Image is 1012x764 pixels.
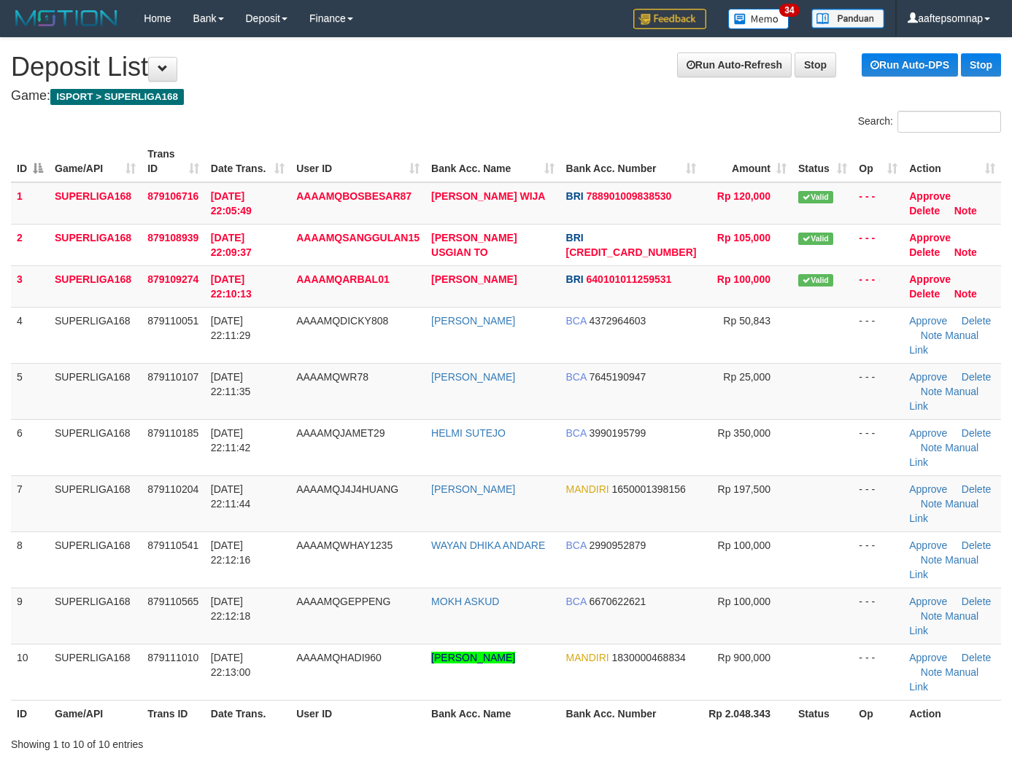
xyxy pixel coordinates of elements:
span: Valid transaction [798,233,833,245]
th: Date Trans. [205,700,290,727]
td: - - - [853,182,903,225]
h1: Deposit List [11,52,1001,82]
td: SUPERLIGA168 [49,475,142,531]
th: Op [853,700,903,727]
span: Copy 788901009838530 to clipboard [587,190,672,202]
span: [DATE] 22:11:42 [211,427,251,453]
td: SUPERLIGA168 [49,531,142,588]
td: 2 [11,224,49,265]
span: Rp 100,000 [718,539,770,551]
td: SUPERLIGA168 [49,588,142,644]
a: [PERSON_NAME] [431,652,515,663]
span: Copy 640101011259531 to clipboard [587,273,672,285]
span: AAAAMQJAMET29 [296,427,385,439]
h4: Game: [11,89,1001,104]
span: 879110051 [147,315,198,327]
th: Bank Acc. Name [425,700,560,727]
a: Manual Link [909,442,978,468]
a: Delete [962,427,991,439]
td: SUPERLIGA168 [49,644,142,700]
a: Approve [909,427,947,439]
a: Approve [909,232,951,243]
td: 4 [11,307,49,363]
span: AAAAMQHADI960 [296,652,382,663]
span: 879110185 [147,427,198,439]
td: - - - [853,475,903,531]
a: Delete [962,596,991,607]
th: Trans ID [142,700,205,727]
span: [DATE] 22:12:16 [211,539,251,566]
span: [DATE] 22:11:44 [211,483,251,510]
span: AAAAMQARBAL01 [296,273,390,285]
span: 879111010 [147,652,198,663]
a: [PERSON_NAME] [431,315,515,327]
td: - - - [853,307,903,363]
span: AAAAMQSANGGULAN15 [296,232,420,243]
a: Note [954,246,977,258]
span: Rp 900,000 [718,652,770,663]
td: 6 [11,419,49,475]
td: - - - [853,265,903,307]
td: 1 [11,182,49,225]
a: Note [921,330,943,341]
span: [DATE] 22:05:49 [211,190,252,217]
td: - - - [853,531,903,588]
th: Amount: activate to sort column ascending [702,141,792,182]
img: MOTION_logo.png [11,7,122,29]
td: - - - [853,363,903,419]
a: Delete [909,246,940,258]
span: 879106716 [147,190,198,202]
td: 8 [11,531,49,588]
a: WAYAN DHIKA ANDARE [431,539,545,551]
span: BCA [566,371,587,383]
span: AAAAMQWHAY1235 [296,539,393,551]
a: [PERSON_NAME] WIJA [431,190,545,202]
span: [DATE] 22:13:00 [211,652,251,678]
a: Manual Link [909,554,978,580]
img: Button%20Memo.svg [728,9,789,29]
a: Delete [962,539,991,551]
span: 879109274 [147,273,198,285]
td: SUPERLIGA168 [49,265,142,307]
th: Date Trans.: activate to sort column ascending [205,141,290,182]
span: Copy 1830000468834 to clipboard [612,652,686,663]
img: Feedback.jpg [633,9,706,29]
span: AAAAMQBOSBESAR87 [296,190,412,202]
span: Copy 6670622621 to clipboard [589,596,646,607]
span: 879108939 [147,232,198,243]
a: [PERSON_NAME] [431,273,517,285]
a: MOKH ASKUD [431,596,499,607]
span: ISPORT > SUPERLIGA168 [50,89,184,105]
span: BRI [566,190,584,202]
span: [DATE] 22:09:37 [211,232,252,258]
span: [DATE] 22:11:35 [211,371,251,397]
a: HELMI SUTEJO [431,427,506,439]
a: Note [921,610,943,622]
span: Copy 2990952879 to clipboard [589,539,646,551]
span: 34 [779,4,799,17]
td: - - - [853,419,903,475]
th: Rp 2.048.343 [702,700,792,727]
a: Approve [909,190,951,202]
td: 5 [11,363,49,419]
th: Status: activate to sort column ascending [792,141,853,182]
span: [DATE] 22:12:18 [211,596,251,622]
span: 879110204 [147,483,198,495]
td: 10 [11,644,49,700]
a: Approve [909,539,947,551]
td: SUPERLIGA168 [49,363,142,419]
th: Action [903,700,1001,727]
span: Valid transaction [798,191,833,203]
th: Bank Acc. Name: activate to sort column ascending [425,141,560,182]
span: BRI [566,273,584,285]
td: 9 [11,588,49,644]
span: Copy 7645190947 to clipboard [589,371,646,383]
span: AAAAMQWR78 [296,371,368,383]
th: Game/API [49,700,142,727]
span: Rp 100,000 [717,273,770,285]
a: Approve [909,652,947,663]
span: Valid transaction [798,274,833,286]
td: 7 [11,475,49,531]
a: Manual Link [909,498,978,524]
span: BCA [566,315,587,327]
